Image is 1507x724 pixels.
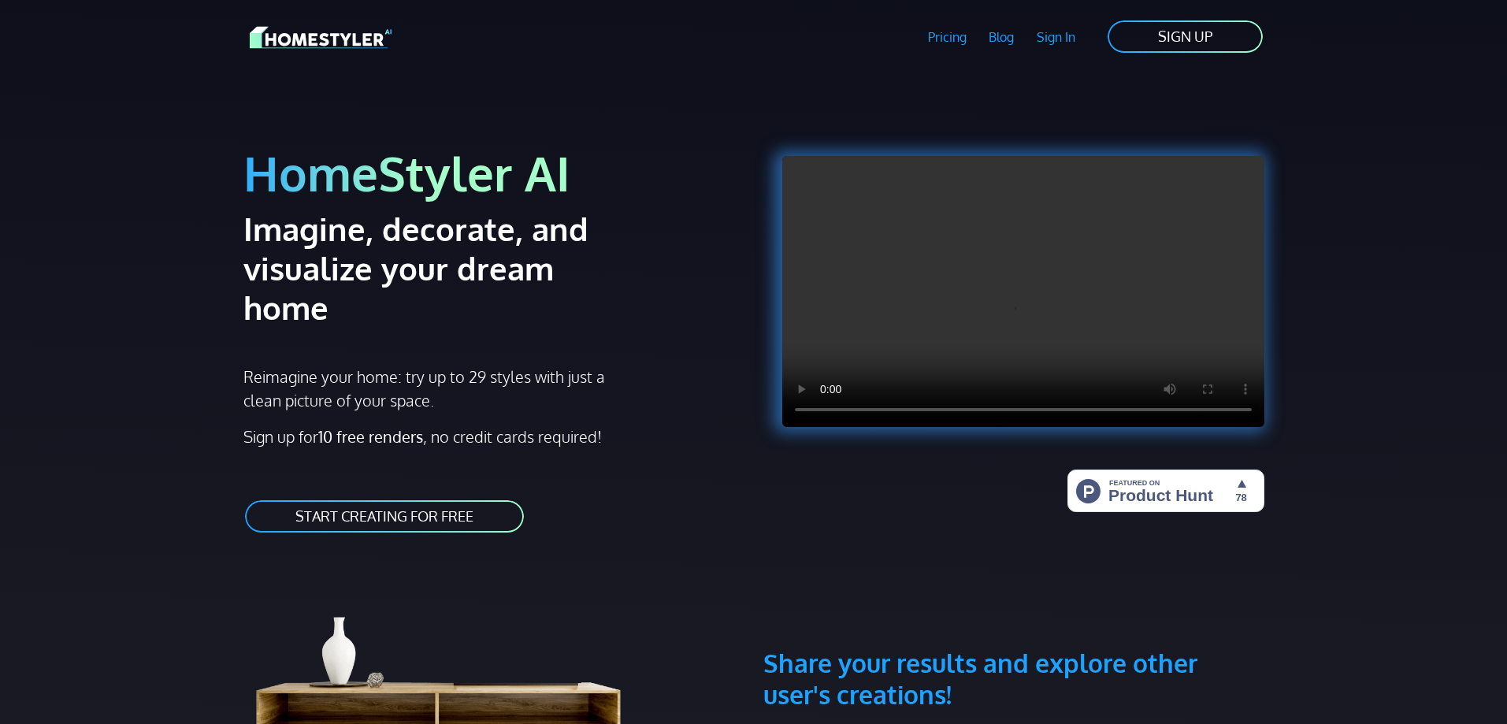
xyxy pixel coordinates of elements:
[978,19,1026,55] a: Blog
[763,572,1264,711] h3: Share your results and explore other user's creations!
[1067,470,1264,512] img: HomeStyler AI - Interior Design Made Easy: One Click to Your Dream Home | Product Hunt
[243,209,644,327] h2: Imagine, decorate, and visualize your dream home
[243,425,744,448] p: Sign up for , no credit cards required!
[318,426,423,447] strong: 10 free renders
[1106,19,1264,54] a: SIGN UP
[250,24,392,51] img: HomeStyler AI logo
[243,365,619,412] p: Reimagine your home: try up to 29 styles with just a clean picture of your space.
[916,19,978,55] a: Pricing
[243,499,525,534] a: START CREATING FOR FREE
[1026,19,1087,55] a: Sign In
[243,143,744,202] h1: HomeStyler AI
